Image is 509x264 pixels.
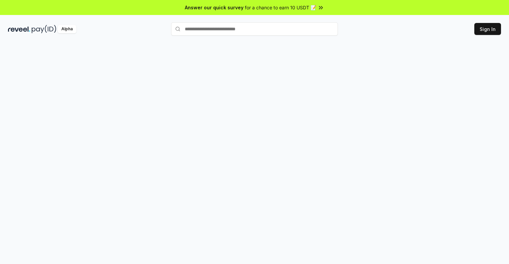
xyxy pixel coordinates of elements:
[245,4,316,11] span: for a chance to earn 10 USDT 📝
[8,25,30,33] img: reveel_dark
[32,25,56,33] img: pay_id
[185,4,243,11] span: Answer our quick survey
[474,23,501,35] button: Sign In
[58,25,76,33] div: Alpha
